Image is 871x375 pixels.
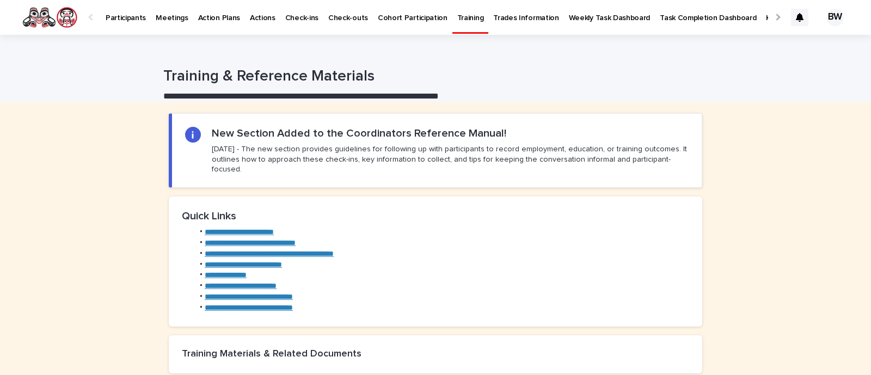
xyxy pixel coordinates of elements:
h2: New Section Added to the Coordinators Reference Manual! [212,127,506,140]
p: [DATE] - The new section provides guidelines for following up with participants to record employm... [212,144,689,174]
h2: Training Materials & Related Documents [182,348,689,360]
div: BW [826,9,844,26]
h2: Quick Links [182,210,689,223]
img: rNyI97lYS1uoOg9yXW8k [22,7,78,28]
h1: Training & Reference Materials [163,67,697,86]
